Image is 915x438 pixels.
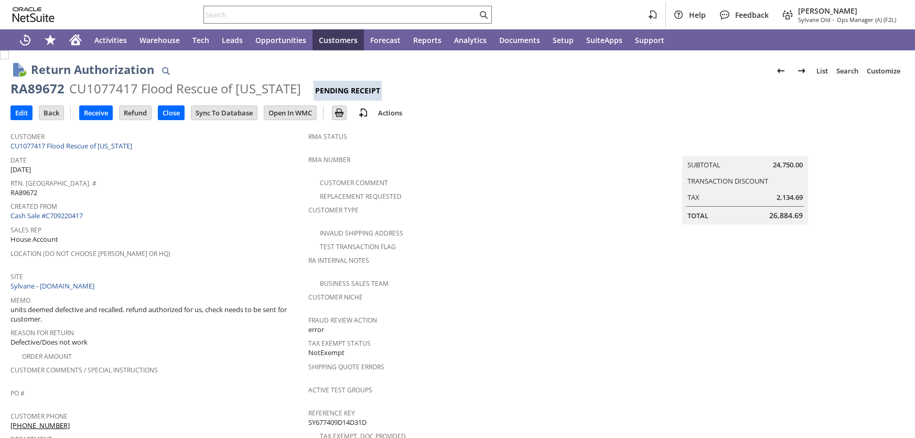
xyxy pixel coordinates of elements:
span: RA89672 [10,188,37,198]
a: Documents [493,29,546,50]
h1: Return Authorization [31,61,154,78]
span: Ops Manager (A) (F2L) [837,16,896,24]
img: Previous [774,65,787,77]
a: Customers [313,29,364,50]
span: 26,884.69 [769,210,803,221]
span: Documents [499,35,540,45]
a: Reference Key [308,409,355,418]
a: Test Transaction Flag [320,242,396,251]
a: Total [687,211,708,220]
input: Search [204,8,477,21]
a: Sylvane - [DOMAIN_NAME] [10,281,97,291]
input: Back [39,106,63,120]
a: Analytics [448,29,493,50]
span: Warehouse [139,35,180,45]
a: Active Test Groups [308,386,372,394]
input: Refund [120,106,151,120]
span: House Account [10,234,58,244]
span: SY677409D14D31D [308,418,367,428]
a: RMA Status [308,132,347,141]
span: Defective/Does not work [10,337,88,347]
a: Customer [10,132,45,141]
span: Opportunities [255,35,306,45]
a: Transaction Discount [687,176,768,186]
span: Forecast [370,35,401,45]
span: Help [689,10,706,20]
span: Analytics [454,35,487,45]
input: Sync To Database [191,106,257,120]
div: Pending Receipt [314,81,382,101]
a: Recent Records [13,29,38,50]
a: PO # [10,389,25,398]
a: Search [832,62,863,79]
span: Activities [94,35,127,45]
a: Rtn. [GEOGRAPHIC_DATA]. # [10,179,96,188]
span: [PERSON_NAME] [798,6,896,16]
a: Support [629,29,671,50]
div: CU1077417 Flood Rescue of [US_STATE] [69,80,301,97]
a: Warehouse [133,29,186,50]
input: Print [332,106,346,120]
input: Edit [11,106,32,120]
a: Home [63,29,88,50]
a: RA Internal Notes [308,256,369,265]
a: Actions [374,108,406,117]
a: CU1077417 Flood Rescue of [US_STATE] [10,141,135,151]
span: Support [635,35,664,45]
a: Business Sales Team [320,279,389,288]
a: Location (Do Not Choose [PERSON_NAME] or HQ) [10,249,170,258]
a: Memo [10,296,30,305]
a: Fraud Review Action [308,316,377,325]
a: Sales Rep [10,226,41,234]
span: Setup [553,35,574,45]
img: Next [795,65,808,77]
svg: logo [13,7,55,22]
span: Feedback [735,10,769,20]
svg: Shortcuts [44,34,57,46]
a: Customer Comments / Special Instructions [10,366,158,375]
img: Quick Find [159,65,172,77]
svg: Search [477,8,490,21]
a: Opportunities [249,29,313,50]
span: Tech [192,35,209,45]
a: Invalid Shipping Address [320,229,403,238]
a: SuiteApps [580,29,629,50]
input: Open In WMC [264,106,316,120]
a: Forecast [364,29,407,50]
span: - [833,16,835,24]
a: Tax Exempt Status [308,339,371,348]
a: [PHONE_NUMBER] [10,421,70,430]
input: Close [158,106,184,120]
a: Setup [546,29,580,50]
span: [DATE] [10,165,31,175]
a: Replacement Requested [320,192,402,201]
a: RMA Number [308,155,350,164]
a: Customer Comment [320,178,388,187]
a: Activities [88,29,133,50]
a: List [812,62,832,79]
a: Reason For Return [10,328,74,337]
a: Created From [10,202,57,211]
div: Shortcuts [38,29,63,50]
a: Leads [216,29,249,50]
span: Sylvane Old [798,16,831,24]
a: Order Amount [22,352,72,361]
a: Customer Type [308,206,359,215]
a: Tax [687,193,699,202]
span: 2,134.69 [777,193,803,202]
a: Tech [186,29,216,50]
span: NotExempt [308,348,345,358]
input: Receive [80,106,112,120]
a: Subtotal [687,160,720,169]
svg: Recent Records [19,34,31,46]
a: Shipping Quote Errors [308,362,384,371]
div: RA89672 [10,80,64,97]
span: Reports [413,35,442,45]
img: add-record.svg [357,106,370,119]
span: units deemed defective and recalled. refund authorized for us, check needs to be sent for customer. [10,305,303,324]
caption: Summary [682,140,808,156]
a: Date [10,156,27,165]
span: Leads [222,35,243,45]
svg: Home [69,34,82,46]
a: Customer Phone [10,412,68,421]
